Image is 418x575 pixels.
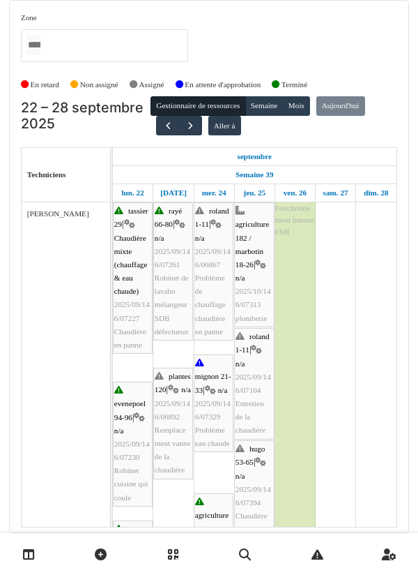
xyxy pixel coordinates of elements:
span: 2025/10/146/07313 [235,287,271,308]
span: Problème de chauffage chaudière en panne [195,274,226,336]
span: roland 1-11 [195,207,229,228]
a: 24 septembre 2025 [199,184,230,202]
span: mignon 21-33 [195,372,231,394]
a: 26 septembre 2025 [280,184,311,202]
div: | [195,357,232,450]
a: Semaine 39 [232,166,277,184]
label: En attente d'approbation [185,79,261,91]
span: n/a [181,385,191,394]
a: 25 septembre 2025 [240,184,269,202]
button: Mois [283,96,311,116]
span: 2025/09/146/07227 [114,300,150,322]
input: Tous [26,35,40,55]
span: n/a [218,386,228,394]
span: n/a [114,426,124,435]
span: n/a [235,472,245,480]
span: 2025/09/146/07329 [195,399,231,421]
h2: 22 – 28 septembre 2025 [21,100,150,133]
span: n/a [195,234,205,242]
button: Semaine [245,96,284,116]
button: Suivant [179,116,202,136]
div: | [155,204,192,338]
button: Précédent [156,116,179,136]
span: Entretien de la chaudière [235,399,265,434]
span: Techniciens [27,170,66,179]
span: 2025/09/146/06867 [195,247,231,269]
span: Problème eau chaude [195,426,230,447]
span: Fonctionnement interne FSH [275,204,314,236]
span: Chaudière en panne [114,327,146,349]
span: séverin 87 [114,525,151,546]
span: plomberie [235,314,267,322]
div: | [195,204,232,338]
a: 27 septembre 2025 [320,184,352,202]
span: roland 1-11 [235,332,270,354]
span: n/a [235,359,245,368]
button: Gestionnaire de ressources [150,96,245,116]
label: Zone [21,12,37,24]
div: | [235,330,273,438]
span: tassier 29 [114,207,148,228]
div: | [114,204,151,352]
a: 22 septembre 2025 [234,148,276,165]
span: [PERSON_NAME] [27,209,89,218]
span: agriculture 185 / marbotin 57-63 [195,511,229,560]
span: Robinet de lavabo mélangeur SDB défectueux [155,274,189,336]
span: Chaudière mixte (chauffage & eau chaude) [114,234,148,296]
span: evenepoel 94-96 [114,399,146,421]
div: | [235,204,273,325]
button: Aller à [208,116,241,135]
span: agriculture 182 / marbotin 18-26 [235,220,269,269]
a: 22 septembre 2025 [118,184,147,202]
span: Chaudière en panne pas d'ecs ni de chauffage [235,511,271,574]
span: Robinet cuisine qui coule [114,466,148,501]
button: Aujourd'hui [316,96,365,116]
span: rayé 66-80 [155,207,182,228]
span: 2025/09/146/07394 [235,485,271,507]
span: 2025/09/146/07261 [155,247,190,269]
a: 28 septembre 2025 [360,184,392,202]
span: plantes 120 [155,372,191,394]
a: 23 septembre 2025 [157,184,190,202]
span: 2025/09/146/07104 [235,373,271,394]
span: n/a [155,234,164,242]
span: 2025/09/146/07230 [114,440,150,461]
label: Assigné [139,79,164,91]
label: En retard [31,79,59,91]
span: 2025/09/146/06892 [155,399,190,421]
div: | [155,370,192,477]
div: | [114,384,151,505]
span: hugo 53-65 [235,445,265,466]
span: Remplacement vanne de la chaudière [155,426,191,475]
span: n/a [235,274,245,282]
label: Terminé [281,79,307,91]
label: Non assigné [80,79,118,91]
